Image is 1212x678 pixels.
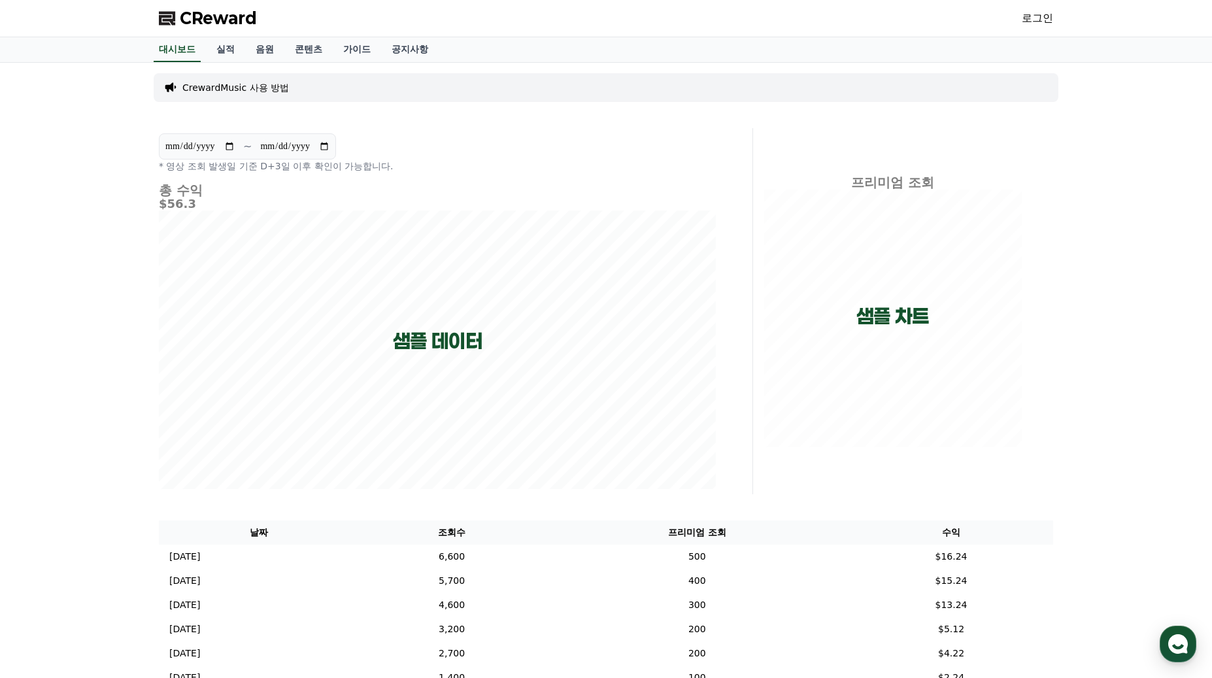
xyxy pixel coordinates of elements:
a: 실적 [206,37,245,62]
a: 홈 [4,415,86,447]
h4: 프리미엄 조회 [764,175,1022,190]
td: $5.12 [849,617,1053,641]
p: 샘플 데이터 [393,330,482,353]
td: 3,200 [359,617,545,641]
td: 6,600 [359,545,545,569]
a: 콘텐츠 [284,37,333,62]
td: 400 [545,569,849,593]
p: 샘플 차트 [856,305,929,328]
td: 5,700 [359,569,545,593]
p: [DATE] [169,622,200,636]
span: CReward [180,8,257,29]
p: [DATE] [169,647,200,660]
span: 설정 [202,434,218,445]
td: 4,600 [359,593,545,617]
td: 200 [545,617,849,641]
td: $16.24 [849,545,1053,569]
a: 로그인 [1022,10,1053,26]
td: $13.24 [849,593,1053,617]
td: $4.22 [849,641,1053,666]
th: 프리미엄 조회 [545,520,849,545]
span: 대화 [120,435,135,445]
h4: 총 수익 [159,183,716,197]
a: CReward [159,8,257,29]
td: 300 [545,593,849,617]
span: 홈 [41,434,49,445]
td: 2,700 [359,641,545,666]
p: ~ [243,139,252,154]
h5: $56.3 [159,197,716,211]
th: 조회수 [359,520,545,545]
a: 공지사항 [381,37,439,62]
a: 가이드 [333,37,381,62]
a: CrewardMusic 사용 방법 [182,81,289,94]
a: 음원 [245,37,284,62]
p: [DATE] [169,574,200,588]
a: 대시보드 [154,37,201,62]
td: 500 [545,545,849,569]
th: 날짜 [159,520,359,545]
th: 수익 [849,520,1053,545]
a: 설정 [169,415,251,447]
td: 200 [545,641,849,666]
p: [DATE] [169,598,200,612]
p: [DATE] [169,550,200,564]
td: $15.24 [849,569,1053,593]
a: 대화 [86,415,169,447]
p: * 영상 조회 발생일 기준 D+3일 이후 확인이 가능합니다. [159,160,716,173]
